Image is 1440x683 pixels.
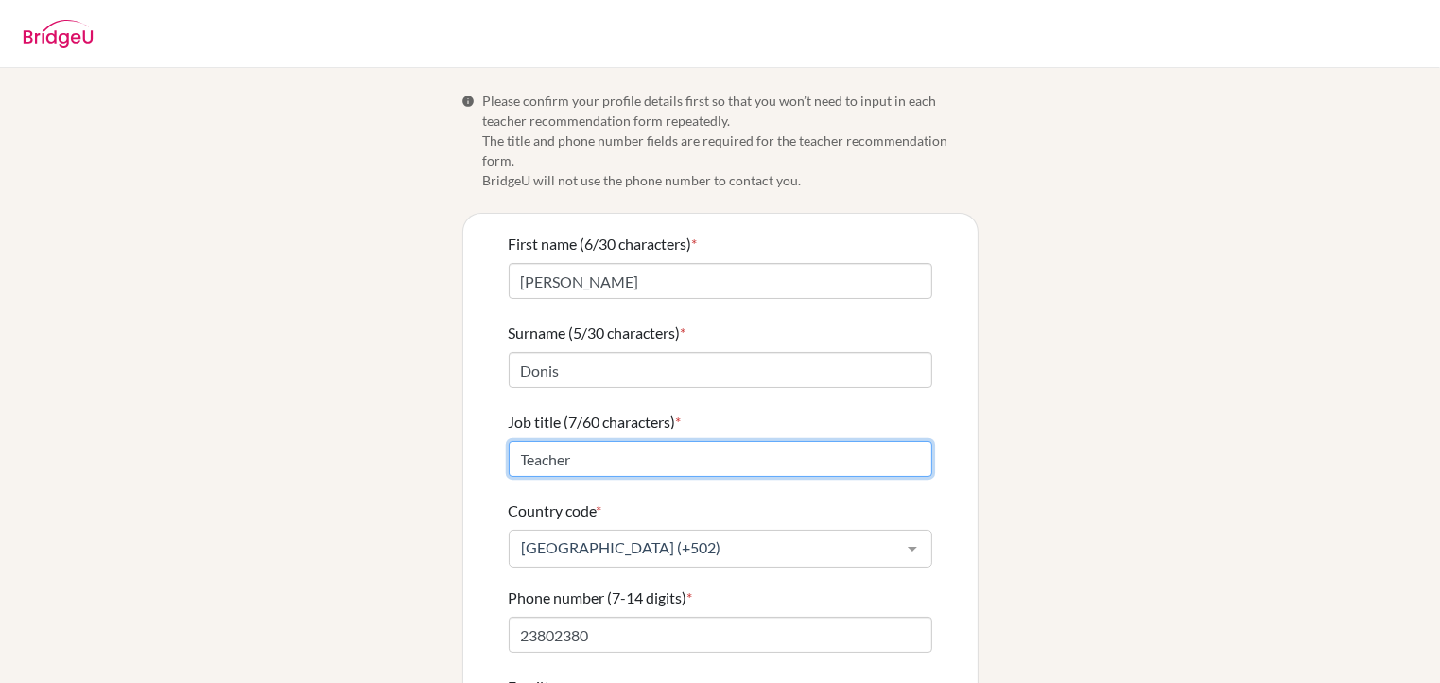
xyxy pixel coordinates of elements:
[509,322,686,344] label: Surname (5/30 characters)
[509,263,932,299] input: Enter your first name
[23,20,94,48] img: BridgeU logo
[509,499,602,522] label: Country code
[462,95,476,108] span: Info
[483,91,979,190] span: Please confirm your profile details first so that you won’t need to input in each teacher recomme...
[509,441,932,477] input: Enter your job title
[517,538,893,557] span: [GEOGRAPHIC_DATA] (+502)
[509,352,932,388] input: Enter your surname
[509,233,698,255] label: First name (6/30 characters)
[509,587,693,609] label: Phone number (7-14 digits)
[509,617,932,653] input: Enter your number
[509,411,682,433] label: Job title (7/60 characters)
